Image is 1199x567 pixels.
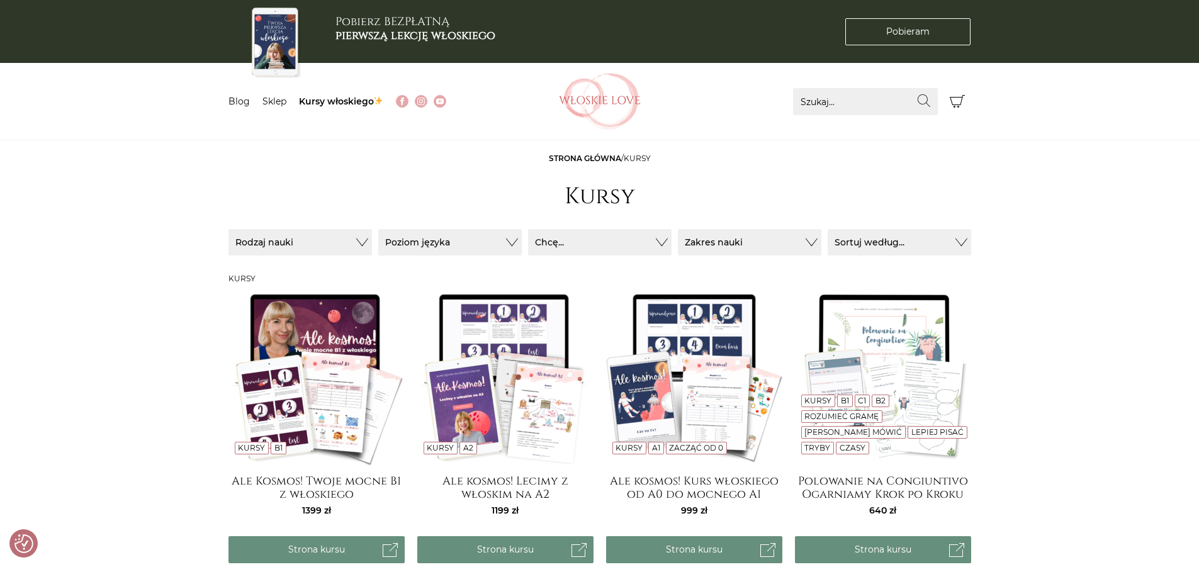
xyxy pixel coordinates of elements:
a: Kursy [238,443,265,452]
span: Pobieram [886,25,930,38]
a: Kursy [616,443,643,452]
button: Poziom języka [378,229,522,255]
a: Ale Kosmos! Twoje mocne B1 z włoskiego [228,474,405,500]
h1: Kursy [565,183,635,210]
a: Blog [228,96,250,107]
button: Chcę... [528,229,672,255]
a: B1 [274,443,283,452]
a: B1 [841,396,849,405]
a: Kursy włoskiego [299,96,384,107]
a: Strona kursu [795,536,971,563]
a: Zacząć od 0 [669,443,723,452]
a: Czasy [840,443,865,452]
a: Pobieram [845,18,971,45]
h3: Kursy [228,274,971,283]
b: pierwszą lekcję włoskiego [335,28,495,43]
a: Tryby [804,443,830,452]
span: Kursy [624,154,651,163]
h3: Pobierz BEZPŁATNĄ [335,15,495,42]
button: Preferencje co do zgód [14,534,33,553]
span: 1399 [302,505,331,516]
a: Polowanie na Congiuntivo Ogarniamy Krok po Kroku [795,474,971,500]
span: / [549,154,651,163]
img: ✨ [374,96,383,105]
button: Zakres nauki [678,229,821,255]
a: Kursy [804,396,831,405]
a: Strona kursu [417,536,594,563]
a: [PERSON_NAME] mówić [804,427,902,437]
input: Szukaj... [793,88,938,115]
a: Kursy [427,443,454,452]
img: Włoskielove [559,73,641,130]
button: Sortuj według... [828,229,971,255]
a: A2 [463,443,473,452]
span: 1199 [492,505,519,516]
a: Strona kursu [606,536,782,563]
img: Revisit consent button [14,534,33,553]
a: Lepiej pisać [911,427,964,437]
a: B2 [875,396,886,405]
a: Rozumieć gramę [804,412,879,421]
a: Ale kosmos! Kurs włoskiego od A0 do mocnego A1 [606,474,782,500]
a: Strona kursu [228,536,405,563]
button: Rodzaj nauki [228,229,372,255]
span: 999 [681,505,707,516]
a: Strona główna [549,154,621,163]
span: 640 [869,505,896,516]
button: Koszyk [944,88,971,115]
a: A1 [652,443,660,452]
a: C1 [858,396,866,405]
a: Ale kosmos! Lecimy z włoskim na A2 [417,474,594,500]
a: Sklep [262,96,286,107]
